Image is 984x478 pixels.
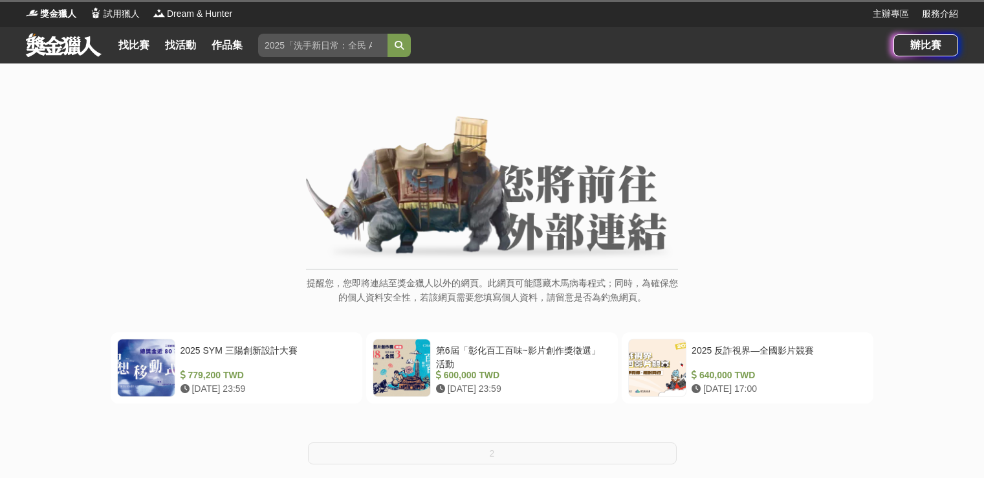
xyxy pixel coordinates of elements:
[436,344,606,369] div: 第6屆「彰化百工百味~影片創作獎徵選」活動
[922,7,958,21] a: 服務介紹
[873,7,909,21] a: 主辦專區
[104,7,140,21] span: 試用獵人
[180,382,351,396] div: [DATE] 23:59
[113,36,155,54] a: 找比賽
[622,332,873,404] a: 2025 反詐視界—全國影片競賽 640,000 TWD [DATE] 17:00
[692,344,862,369] div: 2025 反詐視界—全國影片競賽
[89,7,140,21] a: Logo試用獵人
[436,382,606,396] div: [DATE] 23:59
[893,34,958,56] a: 辦比賽
[206,36,248,54] a: 作品集
[692,382,862,396] div: [DATE] 17:00
[308,442,677,464] button: 2
[692,369,862,382] div: 640,000 TWD
[26,6,39,19] img: Logo
[366,332,618,404] a: 第6屆「彰化百工百味~影片創作獎徵選」活動 600,000 TWD [DATE] 23:59
[26,7,76,21] a: Logo獎金獵人
[167,7,232,21] span: Dream & Hunter
[306,116,678,262] img: External Link Banner
[160,36,201,54] a: 找活動
[306,276,678,318] p: 提醒您，您即將連結至獎金獵人以外的網頁。此網頁可能隱藏木馬病毒程式；同時，為確保您的個人資料安全性，若該網頁需要您填寫個人資料，請留意是否為釣魚網頁。
[111,332,362,404] a: 2025 SYM 三陽創新設計大賽 779,200 TWD [DATE] 23:59
[180,369,351,382] div: 779,200 TWD
[89,6,102,19] img: Logo
[436,369,606,382] div: 600,000 TWD
[153,7,232,21] a: LogoDream & Hunter
[153,6,166,19] img: Logo
[258,34,388,57] input: 2025「洗手新日常：全民 ALL IN」洗手歌全台徵選
[40,7,76,21] span: 獎金獵人
[180,344,351,369] div: 2025 SYM 三陽創新設計大賽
